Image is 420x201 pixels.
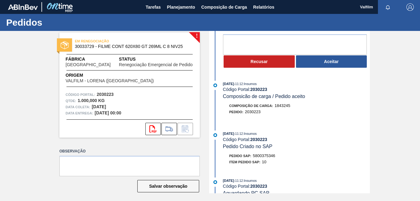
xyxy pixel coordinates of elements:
span: Código Portal: [66,92,95,98]
span: Composição de Carga [201,3,247,11]
span: : Insumos [243,179,257,182]
button: Salvar observação [137,180,199,192]
strong: [DATE] 00:00 [95,110,121,115]
img: atual [213,180,217,184]
button: Recusar [224,55,295,68]
span: Planejamento [167,3,195,11]
span: Composicão de carga / Pedido aceito [223,94,305,99]
div: Código Portal: [223,87,370,92]
span: 10 [262,160,266,164]
span: VALFILM - LORENA ([GEOGRAPHIC_DATA]) [66,79,154,83]
img: Logout [406,3,414,11]
span: Renegociação Emergencial de Pedido [119,62,193,67]
strong: 1.000,000 KG [78,98,105,103]
img: TNhmsLtSVTkK8tSr43FrP2fwEKptu5GPRR3wAAAABJRU5ErkJggg== [8,4,38,10]
span: Qtde : [66,98,76,104]
span: - 11:12 [234,82,243,86]
span: - 11:12 [234,179,243,182]
div: Código Portal: [223,137,370,142]
strong: [DATE] [92,104,106,109]
span: [GEOGRAPHIC_DATA] [66,62,111,67]
span: Item pedido SAP: [229,160,260,164]
img: atual [213,133,217,137]
span: Origem [66,72,171,79]
h1: Pedidos [6,19,116,26]
span: EM RENEGOCIAÇÃO [75,38,161,44]
span: Data entrega: [66,110,93,116]
span: Pedido SAP: [229,154,251,158]
span: 30033729 - FILME CONT 620X80 GT 269ML C 8 NIV25 [75,44,187,49]
button: Aceitar [296,55,367,68]
span: Fábrica [66,56,119,62]
span: Pedido : [229,110,243,114]
span: Data coleta: [66,104,90,110]
strong: 2030223 [97,92,114,97]
span: : Insumos [243,82,257,86]
span: [DATE] [223,179,234,182]
div: Abrir arquivo PDF [145,123,161,135]
span: Status [119,56,194,62]
div: Informar alteração no pedido [178,123,193,135]
strong: 2030223 [250,87,267,92]
span: 1843245 [275,103,290,108]
span: Composição de Carga : [229,104,273,108]
span: Pedido Criado no SAP [223,144,272,149]
span: - 11:12 [234,132,243,135]
span: [DATE] [223,82,234,86]
span: Tarefas [146,3,161,11]
img: atual [213,83,217,87]
span: 5800375346 [253,153,275,158]
strong: 2030223 [250,137,267,142]
span: Relatórios [253,3,274,11]
strong: 2030223 [250,184,267,189]
span: [DATE] [223,132,234,135]
div: Código Portal: [223,184,370,189]
span: 2030223 [245,109,261,114]
div: Ir para Composição de Carga [161,123,177,135]
span: Aguardando PC SAP [223,190,269,196]
label: Observação [59,147,200,156]
span: : Insumos [243,132,257,135]
img: status [61,41,69,49]
button: Notificações [378,3,398,11]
